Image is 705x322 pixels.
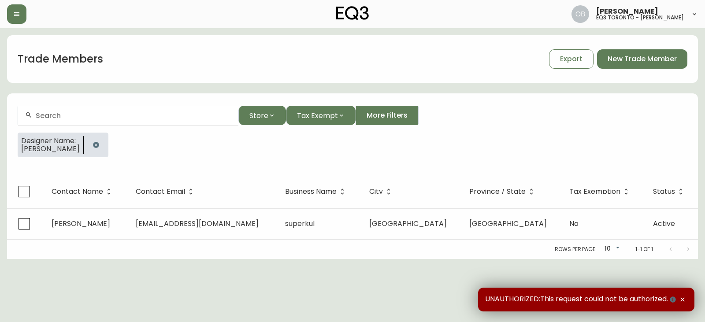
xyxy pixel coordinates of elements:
[21,137,80,145] span: Designer Name:
[21,145,80,153] span: [PERSON_NAME]
[238,106,286,125] button: Store
[555,245,597,253] p: Rows per page:
[597,49,687,69] button: New Trade Member
[286,106,356,125] button: Tax Exempt
[560,54,583,64] span: Export
[571,5,589,23] img: 8e0065c524da89c5c924d5ed86cfe468
[635,245,653,253] p: 1-1 of 1
[136,218,259,229] span: [EMAIL_ADDRESS][DOMAIN_NAME]
[569,189,620,194] span: Tax Exemption
[336,6,369,20] img: logo
[600,242,621,256] div: 10
[52,218,110,229] span: [PERSON_NAME]
[136,189,185,194] span: Contact Email
[52,188,115,196] span: Contact Name
[596,8,658,15] span: [PERSON_NAME]
[469,189,526,194] span: Province / State
[285,189,337,194] span: Business Name
[249,110,268,121] span: Store
[52,189,103,194] span: Contact Name
[549,49,594,69] button: Export
[285,188,348,196] span: Business Name
[469,188,537,196] span: Province / State
[369,188,394,196] span: City
[285,218,315,229] span: superkul
[653,188,686,196] span: Status
[36,111,231,120] input: Search
[367,111,408,120] span: More Filters
[369,218,447,229] span: [GEOGRAPHIC_DATA]
[653,218,675,229] span: Active
[469,218,547,229] span: [GEOGRAPHIC_DATA]
[653,189,675,194] span: Status
[485,295,678,304] span: UNAUTHORIZED:This request could not be authorized.
[369,189,383,194] span: City
[569,218,579,229] span: No
[608,54,677,64] span: New Trade Member
[297,110,338,121] span: Tax Exempt
[18,52,103,67] h1: Trade Members
[596,15,684,20] h5: eq3 toronto - [PERSON_NAME]
[569,188,632,196] span: Tax Exemption
[356,106,419,125] button: More Filters
[136,188,197,196] span: Contact Email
